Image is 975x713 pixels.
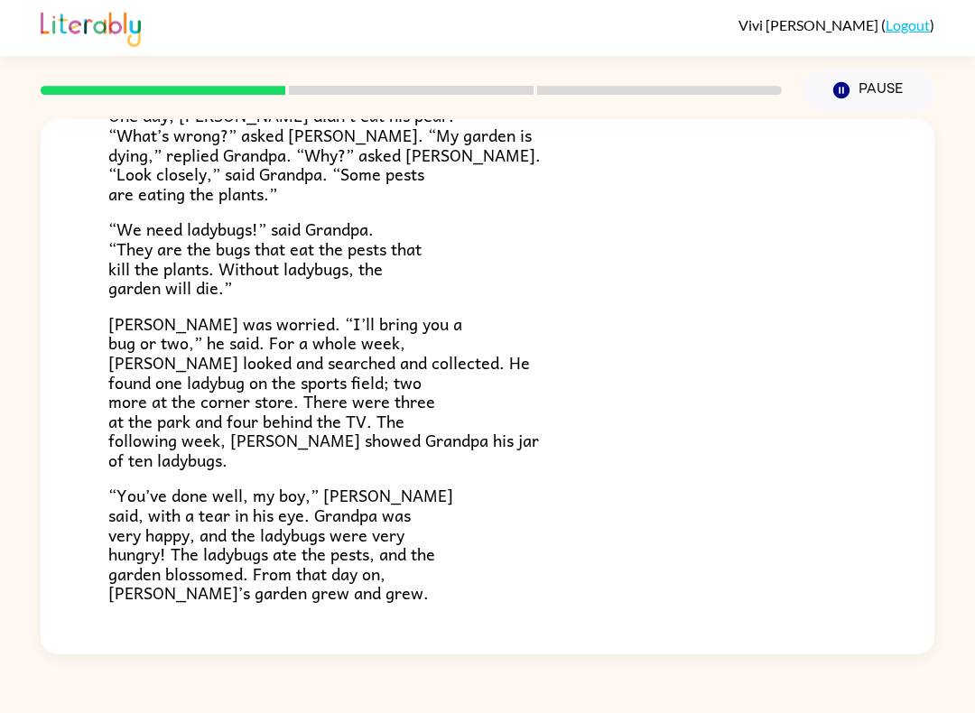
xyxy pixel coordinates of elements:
span: [PERSON_NAME] was worried. “I’ll bring you a bug or two,” he said. For a whole week, [PERSON_NAME... [108,310,539,473]
span: “You’ve done well, my boy,” [PERSON_NAME] said, with a tear in his eye. Grandpa was very happy, a... [108,482,453,606]
a: Logout [886,16,930,33]
img: Literably [41,7,141,47]
div: ( ) [738,16,934,33]
span: “We need ladybugs!” said Grandpa. “They are the bugs that eat the pests that kill the plants. Wit... [108,216,422,301]
span: One day, [PERSON_NAME] didn’t eat his pear. “What’s wrong?” asked [PERSON_NAME]. “My garden is dy... [108,102,541,206]
span: Vivi [PERSON_NAME] [738,16,881,33]
button: Pause [803,69,934,111]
